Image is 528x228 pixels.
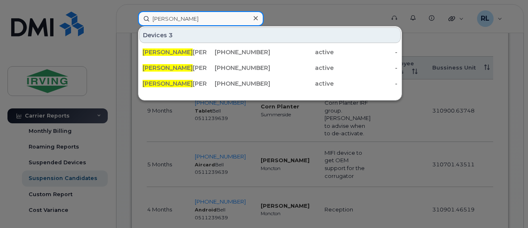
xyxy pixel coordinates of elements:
span: [PERSON_NAME] [143,48,193,56]
div: - [334,79,397,88]
a: [PERSON_NAME][PERSON_NAME][PHONE_NUMBER]active- [139,45,401,60]
span: 3 [169,31,173,39]
input: Find something... [138,11,264,26]
div: [PERSON_NAME] [143,64,206,72]
div: [PERSON_NAME] [143,48,206,56]
div: active [270,79,334,88]
a: [PERSON_NAME][PERSON_NAME][PHONE_NUMBER]active- [139,76,401,91]
div: - [334,64,397,72]
div: [PHONE_NUMBER] [206,64,270,72]
div: [PERSON_NAME] [143,79,206,88]
div: [PHONE_NUMBER] [206,79,270,88]
span: [PERSON_NAME] [143,64,193,72]
div: - [334,48,397,56]
div: active [270,48,334,56]
a: [PERSON_NAME][PERSON_NAME][PHONE_NUMBER]active- [139,60,401,75]
div: [PHONE_NUMBER] [206,48,270,56]
span: [PERSON_NAME] [143,80,193,87]
div: Devices [139,27,401,43]
div: active [270,64,334,72]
